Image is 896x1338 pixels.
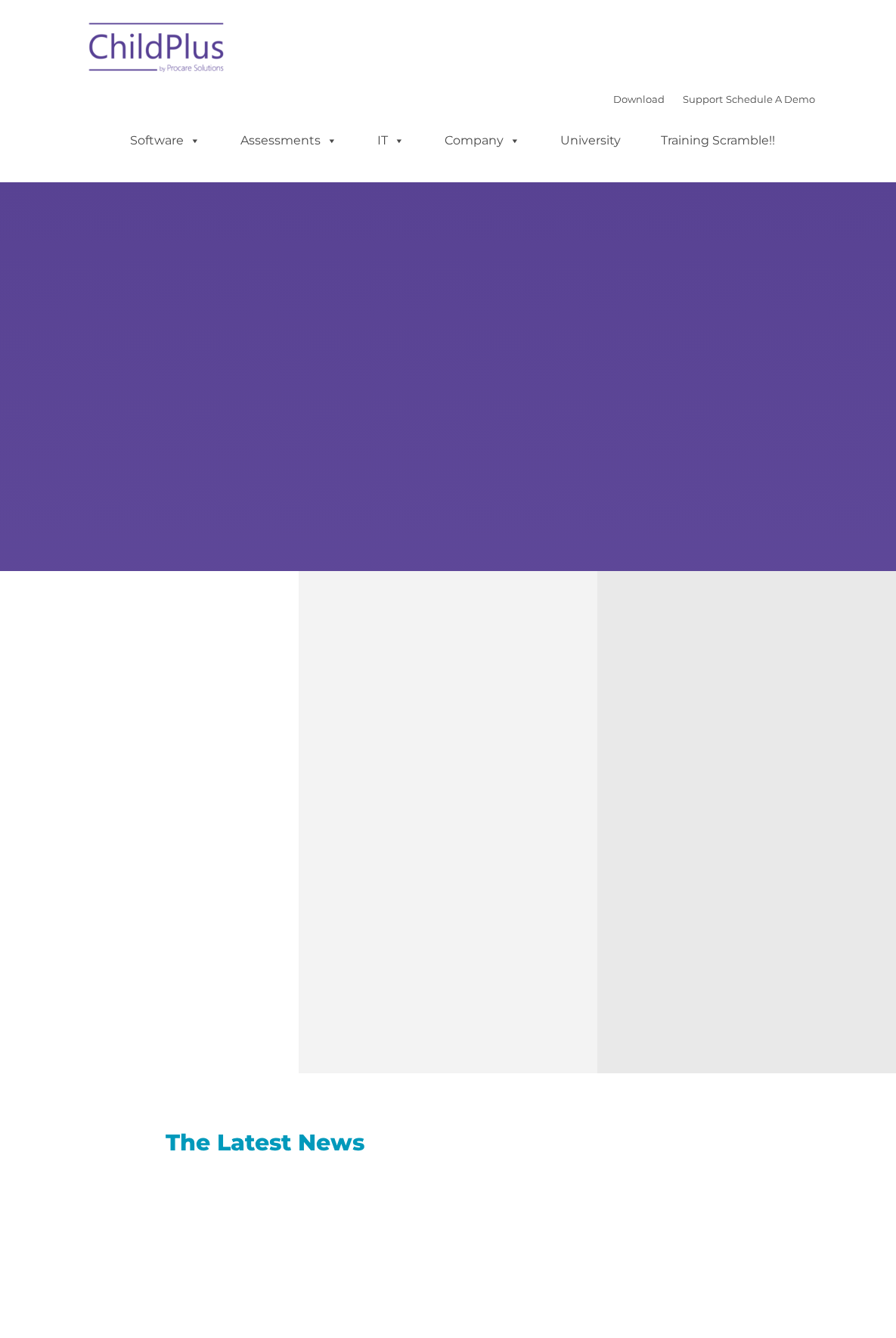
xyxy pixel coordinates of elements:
[613,93,815,105] font: |
[726,93,815,105] a: Schedule A Demo
[545,126,636,156] a: University
[429,126,535,156] a: Company
[106,1128,423,1158] h3: The Latest News
[115,126,215,156] a: Software
[683,93,723,105] a: Support
[82,12,233,88] img: ChildPlus by Procare Solutions
[646,126,790,156] a: Training Scramble!!
[613,93,665,105] a: Download
[362,126,420,156] a: IT
[225,126,352,156] a: Assessments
